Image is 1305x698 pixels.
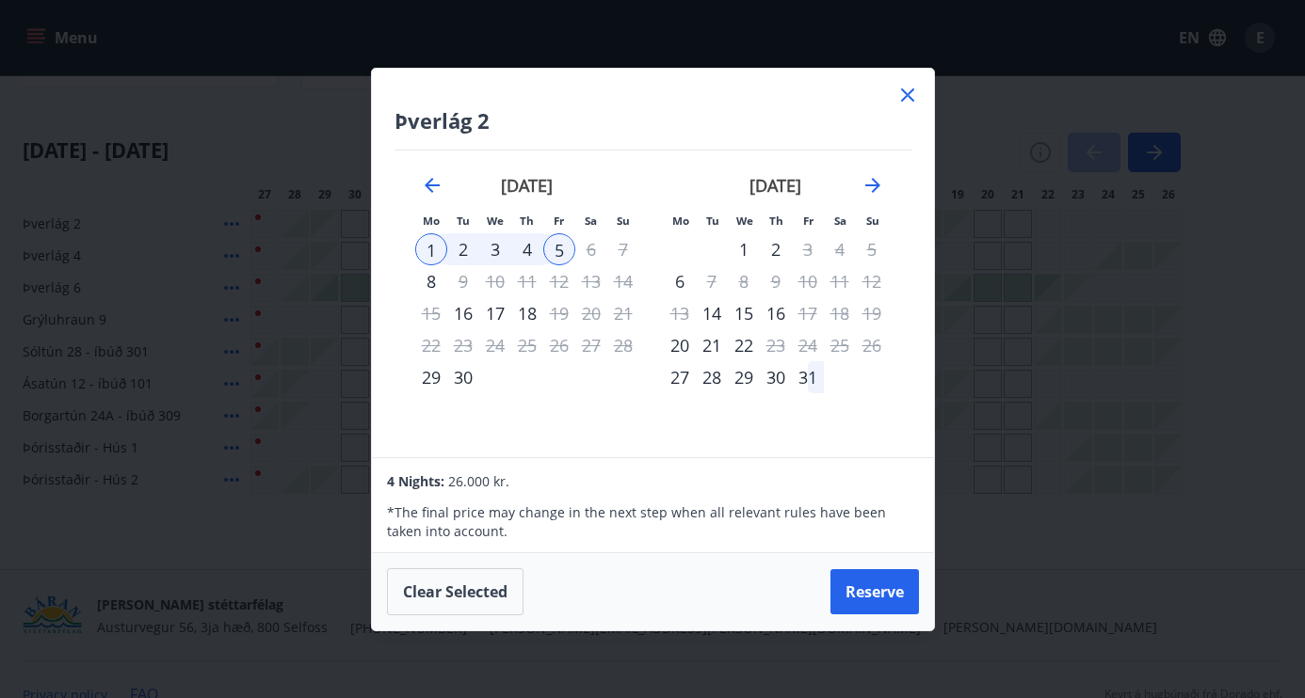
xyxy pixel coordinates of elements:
[749,174,801,197] strong: [DATE]
[447,361,479,393] td: Choose Tuesday, September 30, 2025 as your check-in date. It’s available.
[792,297,824,329] div: Only check out available
[664,265,696,297] div: Only check in available
[387,472,444,490] span: 4 Nights:
[479,233,511,265] td: Selected. Wednesday, September 3, 2025
[672,214,689,228] small: Mo
[664,329,696,361] td: Choose Monday, October 20, 2025 as your check-in date. It’s available.
[696,361,728,393] td: Choose Tuesday, October 28, 2025 as your check-in date. It’s available.
[760,233,792,265] td: Choose Thursday, October 2, 2025 as your check-in date. It’s available.
[575,265,607,297] td: Not available. Saturday, September 13, 2025
[856,329,888,361] td: Not available. Sunday, October 26, 2025
[664,265,696,297] td: Choose Monday, October 6, 2025 as your check-in date. It’s available.
[447,233,479,265] td: Selected. Tuesday, September 2, 2025
[447,361,479,393] div: 30
[607,233,639,265] td: Not available. Sunday, September 7, 2025
[728,233,760,265] td: Choose Wednesday, October 1, 2025 as your check-in date. It’s available.
[543,329,575,361] td: Not available. Friday, September 26, 2025
[769,214,783,228] small: Th
[447,265,479,297] div: Only check out available
[696,297,728,329] div: Only check in available
[792,361,824,393] td: Choose Friday, October 31, 2025 as your check-in date. It’s available.
[792,233,824,265] td: Choose Friday, October 3, 2025 as your check-in date. It’s available.
[415,329,447,361] td: Not available. Monday, September 22, 2025
[575,233,607,265] td: Not available. Saturday, September 6, 2025
[803,214,814,228] small: Fr
[511,233,543,265] td: Selected. Thursday, September 4, 2025
[792,361,824,393] div: 31
[696,361,728,393] div: 28
[447,233,479,265] div: 2
[415,297,447,329] td: Not available. Monday, September 15, 2025
[696,265,728,297] td: Choose Tuesday, October 7, 2025 as your check-in date. It’s available.
[792,265,824,297] td: Not available. Friday, October 10, 2025
[395,106,911,135] h4: Þverlág 2
[423,214,440,228] small: Mo
[866,214,879,228] small: Su
[447,329,479,361] td: Not available. Tuesday, September 23, 2025
[760,297,792,329] td: Choose Thursday, October 16, 2025 as your check-in date. It’s available.
[479,329,511,361] td: Not available. Wednesday, September 24, 2025
[728,329,760,361] td: Choose Wednesday, October 22, 2025 as your check-in date. It’s available.
[760,265,792,297] td: Not available. Thursday, October 9, 2025
[760,233,792,265] div: 2
[792,329,824,361] td: Not available. Friday, October 24, 2025
[415,361,447,393] div: Only check in available
[575,329,607,361] td: Not available. Saturday, September 27, 2025
[448,472,509,490] span: 26.000 kr.
[824,329,856,361] td: Not available. Saturday, October 25, 2025
[415,265,447,297] div: Only check in available
[856,265,888,297] td: Not available. Sunday, October 12, 2025
[728,233,760,265] div: 1
[387,503,918,541] p: * The final price may change in the next step when all relevant rules have been taken into account.
[728,361,760,393] td: Choose Wednesday, October 29, 2025 as your check-in date. It’s available.
[760,329,792,361] td: Choose Thursday, October 23, 2025 as your check-in date. It’s available.
[824,233,856,265] td: Not available. Saturday, October 4, 2025
[664,361,696,393] td: Choose Monday, October 27, 2025 as your check-in date. It’s available.
[617,214,630,228] small: Su
[511,329,543,361] td: Not available. Thursday, September 25, 2025
[834,214,846,228] small: Sa
[856,233,888,265] td: Not available. Sunday, October 5, 2025
[728,265,760,297] td: Not available. Wednesday, October 8, 2025
[447,297,479,329] div: Only check in available
[736,214,753,228] small: We
[607,297,639,329] td: Not available. Sunday, September 21, 2025
[479,265,511,297] td: Not available. Wednesday, September 10, 2025
[415,361,447,393] td: Choose Monday, September 29, 2025 as your check-in date. It’s available.
[447,265,479,297] td: Choose Tuesday, September 9, 2025 as your check-in date. It’s available.
[607,265,639,297] td: Not available. Sunday, September 14, 2025
[479,233,511,265] div: 3
[543,265,575,297] td: Not available. Friday, September 12, 2025
[487,214,504,228] small: We
[511,297,543,329] td: Choose Thursday, September 18, 2025 as your check-in date. It’s available.
[511,265,543,297] td: Not available. Thursday, September 11, 2025
[457,214,470,228] small: Tu
[706,214,719,228] small: Tu
[792,233,824,265] div: Only check out available
[862,174,884,197] div: Move forward to switch to the next month.
[415,265,447,297] td: Choose Monday, September 8, 2025 as your check-in date. It’s available.
[760,329,792,361] div: Only check out available
[447,297,479,329] td: Choose Tuesday, September 16, 2025 as your check-in date. It’s available.
[543,233,575,265] td: Selected as end date. Friday, September 5, 2025
[760,361,792,393] div: 30
[511,233,543,265] div: 4
[543,297,575,329] td: Choose Friday, September 19, 2025 as your check-in date. It’s available.
[824,265,856,297] td: Not available. Saturday, October 11, 2025
[395,151,911,435] div: Calendar
[728,297,760,329] div: 15
[575,297,607,329] td: Not available. Saturday, September 20, 2025
[421,174,443,197] div: Move backward to switch to the previous month.
[728,361,760,393] div: 29
[696,265,728,297] div: Only check out available
[585,214,597,228] small: Sa
[543,233,575,265] div: Only check out available
[696,329,728,361] td: Choose Tuesday, October 21, 2025 as your check-in date. It’s available.
[607,329,639,361] td: Not available. Sunday, September 28, 2025
[856,297,888,329] td: Not available. Sunday, October 19, 2025
[728,329,760,361] div: 22
[760,297,792,329] div: 16
[664,361,696,393] div: Only check in available
[415,233,447,265] td: Selected as start date. Monday, September 1, 2025
[511,297,543,329] div: 18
